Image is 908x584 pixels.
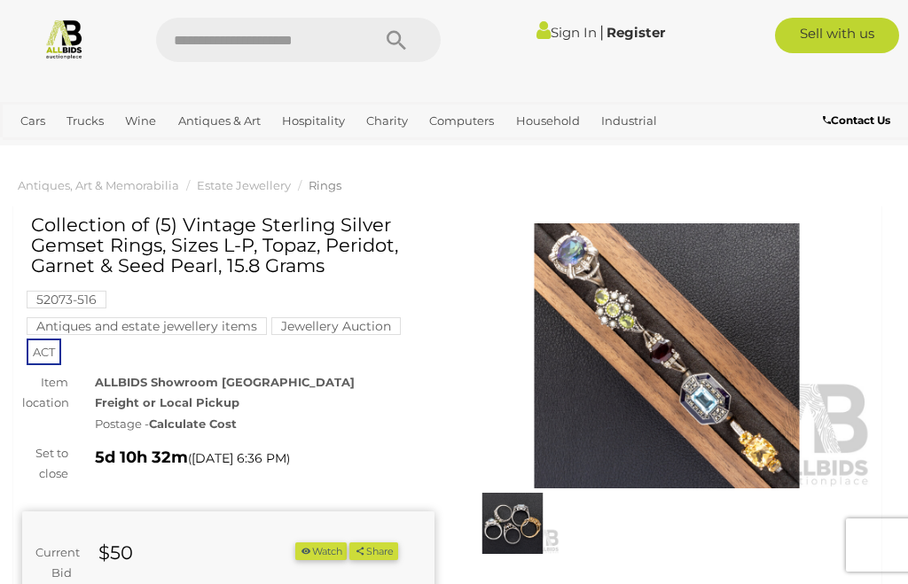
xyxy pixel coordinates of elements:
a: Wine [118,106,163,136]
img: Collection of (5) Vintage Sterling Silver Gemset Rings, Sizes L-P, Topaz, Peridot, Garnet & Seed ... [461,223,873,488]
button: Share [349,542,398,561]
a: Household [509,106,587,136]
a: Charity [359,106,415,136]
a: Contact Us [823,111,895,130]
a: Cars [13,106,52,136]
mark: Jewellery Auction [271,317,401,335]
b: Contact Us [823,113,890,127]
li: Watch this item [295,542,347,561]
span: [DATE] 6:36 PM [192,450,286,466]
a: Jewellery [13,136,82,165]
mark: Antiques and estate jewellery items [27,317,267,335]
a: Hospitality [275,106,352,136]
button: Watch [295,542,347,561]
a: Estate Jewellery [197,178,291,192]
strong: ALLBIDS Showroom [GEOGRAPHIC_DATA] [95,375,355,389]
strong: Calculate Cost [149,417,237,431]
a: Sign In [536,24,597,41]
a: Industrial [594,106,664,136]
a: Antiques and estate jewellery items [27,319,267,333]
a: Antiques, Art & Memorabilia [18,178,179,192]
a: [GEOGRAPHIC_DATA] [203,136,343,165]
div: Current Bid [22,542,85,584]
a: Jewellery Auction [271,319,401,333]
a: Computers [422,106,501,136]
a: Office [90,136,137,165]
a: Antiques & Art [171,106,268,136]
h1: Collection of (5) Vintage Sterling Silver Gemset Rings, Sizes L-P, Topaz, Peridot, Garnet & Seed ... [31,214,430,276]
strong: $50 [98,541,133,564]
img: Collection of (5) Vintage Sterling Silver Gemset Rings, Sizes L-P, Topaz, Peridot, Garnet & Seed ... [466,493,560,553]
strong: Freight or Local Pickup [95,395,239,409]
div: Set to close [9,443,82,485]
a: Sell with us [775,18,899,53]
span: ACT [27,339,61,365]
a: Sports [145,136,195,165]
strong: 5d 10h 32m [95,448,188,467]
mark: 52073-516 [27,291,106,308]
a: Register [607,24,665,41]
a: 52073-516 [27,292,106,307]
span: | [599,22,604,42]
div: Postage - [95,414,434,434]
button: Search [352,18,441,62]
img: Allbids.com.au [43,18,85,59]
a: Rings [309,178,341,192]
span: ( ) [188,451,290,465]
a: Trucks [59,106,111,136]
div: Item location [9,372,82,414]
